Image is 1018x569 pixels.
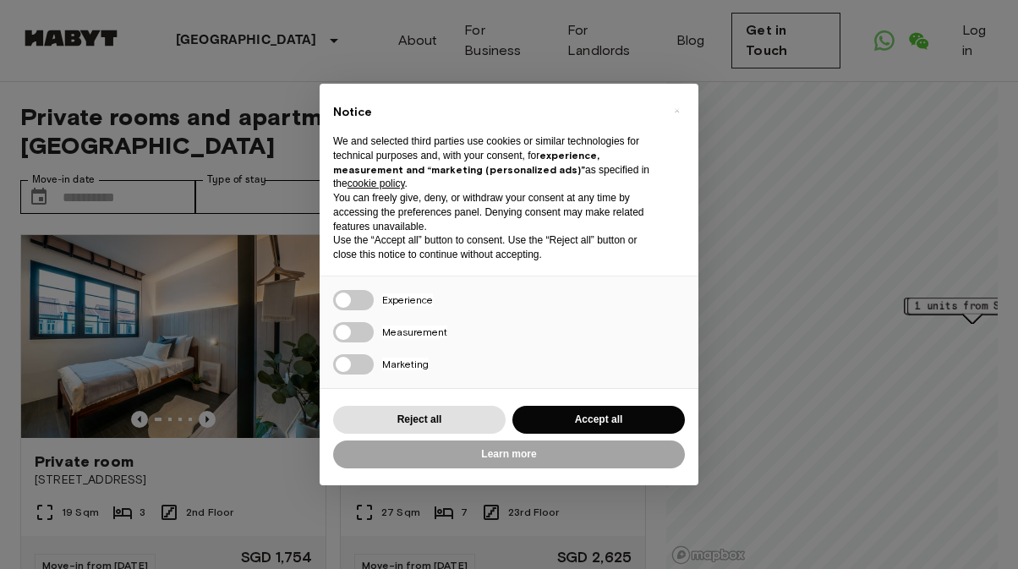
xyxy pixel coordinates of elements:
a: cookie policy [348,178,405,189]
button: Close this notice [663,97,690,124]
p: We and selected third parties use cookies or similar technologies for technical purposes and, wit... [333,134,658,191]
span: Experience [382,293,433,306]
span: × [674,101,680,121]
h2: Notice [333,104,658,121]
p: Use the “Accept all” button to consent. Use the “Reject all” button or close this notice to conti... [333,233,658,262]
p: You can freely give, deny, or withdraw your consent at any time by accessing the preferences pane... [333,191,658,233]
button: Reject all [333,406,506,434]
strong: experience, measurement and “marketing (personalized ads)” [333,149,599,176]
span: Measurement [382,326,447,338]
button: Accept all [512,406,685,434]
button: Learn more [333,440,685,468]
span: Marketing [382,358,429,370]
